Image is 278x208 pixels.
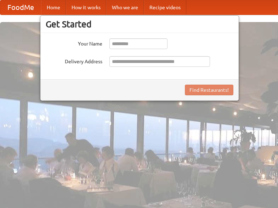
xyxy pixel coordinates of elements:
[106,0,144,15] a: Who we are
[0,0,41,15] a: FoodMe
[41,0,66,15] a: Home
[46,56,102,65] label: Delivery Address
[66,0,106,15] a: How it works
[144,0,186,15] a: Recipe videos
[46,19,233,30] h3: Get Started
[185,85,233,95] button: Find Restaurants!
[46,38,102,47] label: Your Name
